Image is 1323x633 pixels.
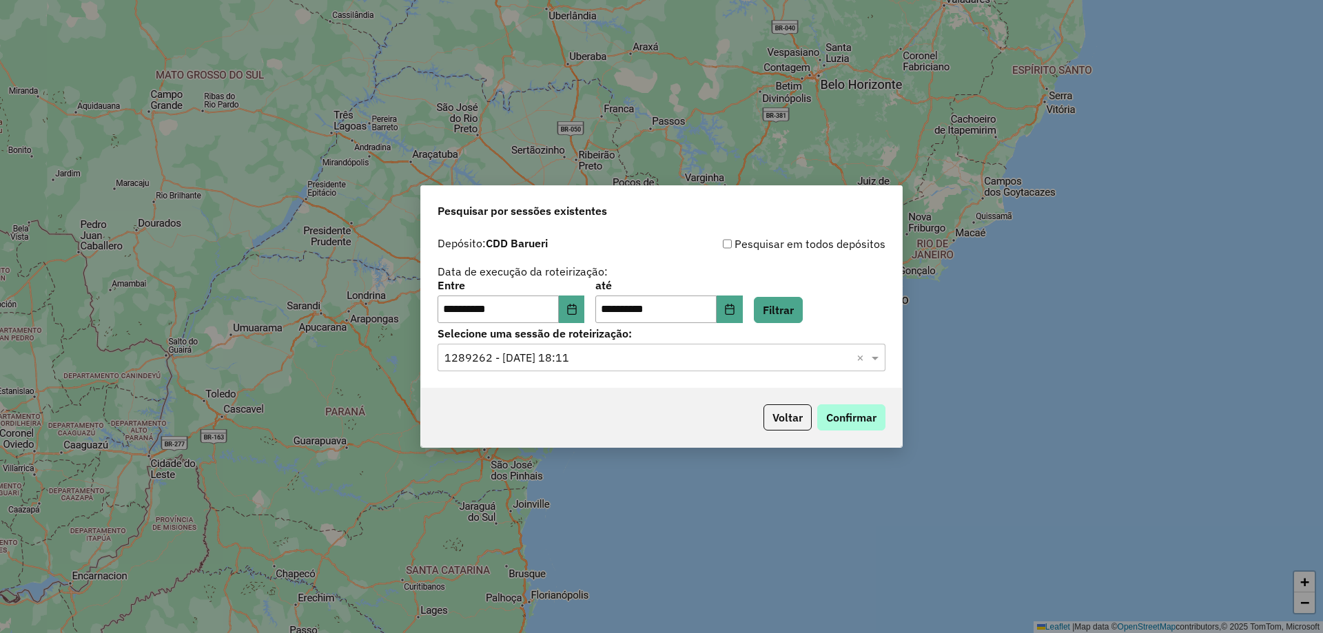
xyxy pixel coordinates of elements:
[717,295,743,323] button: Choose Date
[559,295,585,323] button: Choose Date
[438,325,885,342] label: Selecione uma sessão de roteirização:
[661,236,885,252] div: Pesquisar em todos depósitos
[817,404,885,430] button: Confirmar
[438,235,548,251] label: Depósito:
[763,404,812,430] button: Voltar
[438,263,608,280] label: Data de execução da roteirização:
[595,277,742,293] label: até
[438,277,584,293] label: Entre
[857,349,868,366] span: Clear all
[438,203,607,219] span: Pesquisar por sessões existentes
[486,236,548,250] strong: CDD Barueri
[754,297,803,323] button: Filtrar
